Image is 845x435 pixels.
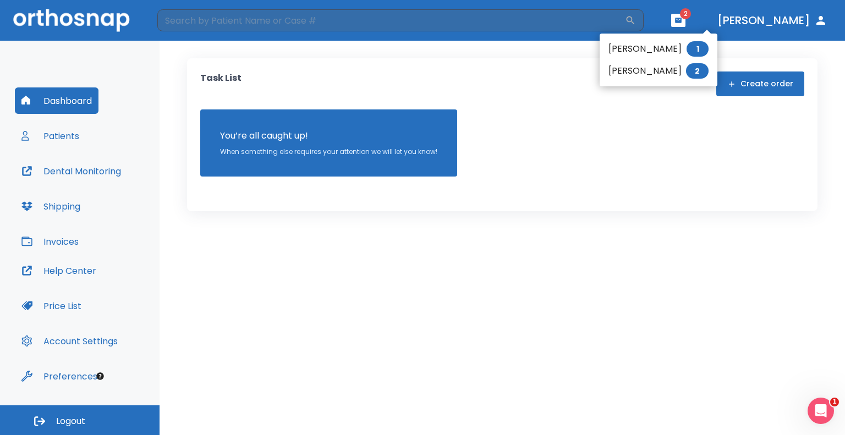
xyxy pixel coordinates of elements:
[600,38,717,60] li: [PERSON_NAME]
[687,41,709,57] span: 1
[808,398,834,424] iframe: Intercom live chat
[600,60,717,82] li: [PERSON_NAME]
[830,398,839,406] span: 1
[686,63,709,79] span: 2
